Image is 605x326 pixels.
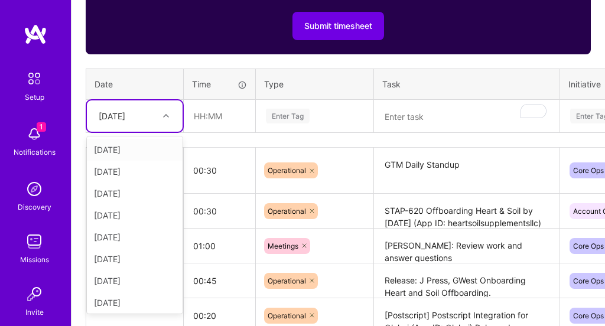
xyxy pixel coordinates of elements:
div: [DATE] [87,139,183,161]
span: Core Ops [573,242,604,250]
input: HH:MM [184,195,255,227]
span: Meetings [268,242,298,250]
div: [DATE] [87,248,183,270]
img: discovery [22,177,46,201]
div: Invite [25,306,44,318]
div: [DATE] [87,161,183,182]
img: bell [22,122,46,146]
img: setup [22,66,47,91]
div: [DATE] [87,226,183,248]
div: Missions [20,253,49,266]
div: [DATE] [87,270,183,292]
div: Discovery [18,201,51,213]
div: [DATE] [99,110,125,122]
textarea: STAP-620 Offboarding Heart & Soil by [DATE] (App ID: heartsoilsupplementsllc) [375,195,558,227]
button: Submit timesheet [292,12,384,40]
div: Notifications [14,146,56,158]
span: Submit timesheet [304,20,372,32]
span: Operational [268,311,306,320]
img: logo [24,24,47,45]
div: Time [192,78,247,90]
th: Type [256,69,374,100]
span: Core Ops [573,311,604,320]
th: Task [374,69,560,100]
div: [DATE] [87,204,183,226]
div: Setup [25,91,44,103]
input: HH:MM [184,230,255,262]
textarea: Release: J Press, GWest Onboarding Heart and Soil Offboarding. Trouble shooting conflict that del... [375,265,558,297]
input: HH:MM [184,265,255,296]
img: Invite [22,282,46,306]
span: Operational [268,207,306,216]
div: Enter Tag [266,107,310,125]
span: 1 [37,122,46,132]
textarea: To enrich screen reader interactions, please activate Accessibility in Grammarly extension settings [375,101,558,132]
span: Operational [268,166,306,175]
textarea: GTM Daily Standup [375,149,558,193]
div: [DATE] [87,292,183,314]
textarea: [PERSON_NAME]: Review work and answer questions [375,230,558,262]
img: teamwork [22,230,46,253]
span: Core Ops [573,166,604,175]
div: [DATE] [87,182,183,204]
span: Operational [268,276,306,285]
input: HH:MM [184,100,255,132]
span: Core Ops [573,276,604,285]
input: HH:MM [184,155,255,186]
th: Date [86,69,184,100]
i: icon Chevron [163,113,169,119]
